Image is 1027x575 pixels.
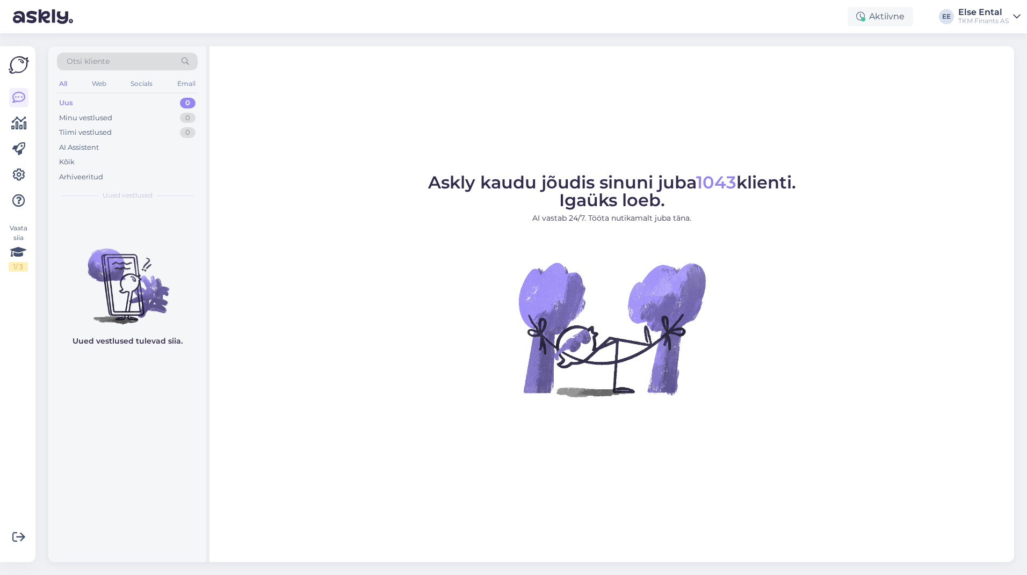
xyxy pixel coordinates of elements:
[57,77,69,91] div: All
[180,127,196,138] div: 0
[103,191,153,200] span: Uued vestlused
[59,127,112,138] div: Tiimi vestlused
[128,77,155,91] div: Socials
[939,9,954,24] div: EE
[428,172,796,210] span: Askly kaudu jõudis sinuni juba klienti. Igaüks loeb.
[59,113,112,123] div: Minu vestlused
[696,172,736,193] span: 1043
[515,232,708,426] img: No Chat active
[59,98,73,108] div: Uus
[175,77,198,91] div: Email
[958,17,1009,25] div: TKM Finants AS
[180,98,196,108] div: 0
[958,8,1021,25] a: Else EntalTKM Finants AS
[67,56,110,67] span: Otsi kliente
[48,229,206,326] img: No chats
[59,157,75,168] div: Kõik
[848,7,913,26] div: Aktiivne
[180,113,196,123] div: 0
[59,142,99,153] div: AI Assistent
[9,55,29,75] img: Askly Logo
[428,213,796,224] p: AI vastab 24/7. Tööta nutikamalt juba täna.
[9,262,28,272] div: 1 / 3
[9,223,28,272] div: Vaata siia
[958,8,1009,17] div: Else Ental
[73,336,183,347] p: Uued vestlused tulevad siia.
[59,172,103,183] div: Arhiveeritud
[90,77,109,91] div: Web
